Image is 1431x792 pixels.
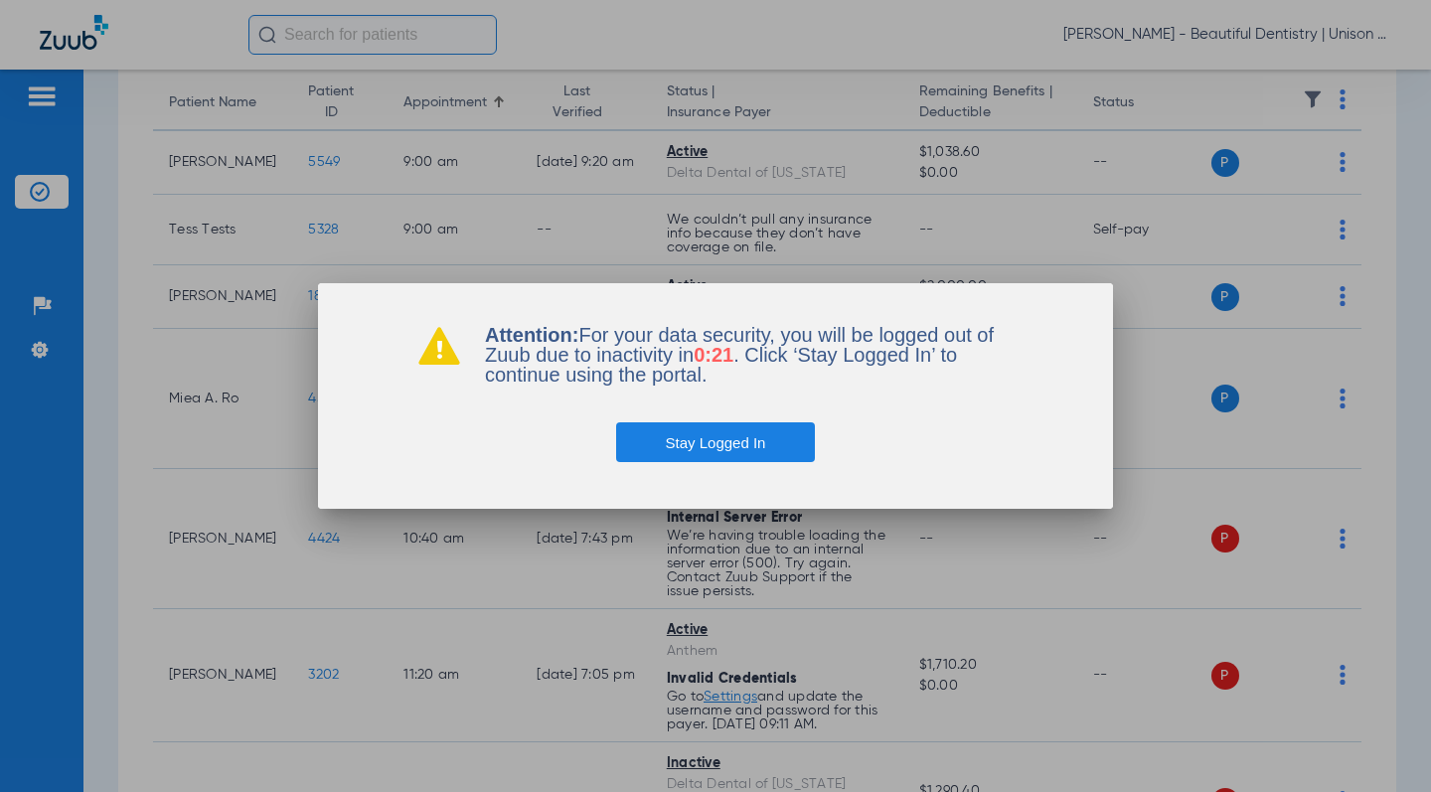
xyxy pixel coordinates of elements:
[1332,697,1431,792] iframe: Chat Widget
[485,324,578,346] b: Attention:
[616,422,816,462] button: Stay Logged In
[417,325,461,365] img: warning
[694,344,733,366] span: 0:21
[485,325,1014,385] p: For your data security, you will be logged out of Zuub due to inactivity in . Click ‘Stay Logged ...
